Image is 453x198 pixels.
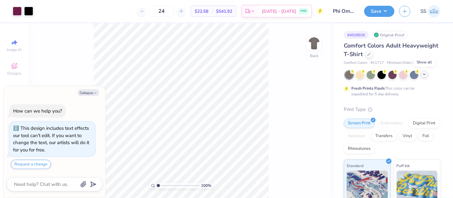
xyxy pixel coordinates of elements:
div: Back [310,53,318,59]
div: Original Proof [372,31,408,39]
span: [DATE] - [DATE] [262,8,296,15]
div: Print Type [344,106,440,113]
div: This design includes text effects our tool can't edit. If you want to change the text, our artist... [13,125,89,153]
button: Collapse [78,89,99,96]
img: Back [308,37,320,50]
input: – – [149,5,174,17]
div: # 492892K [344,31,369,39]
button: Request a change [11,160,51,169]
div: Vinyl [399,131,416,141]
input: Untitled Design [328,5,359,18]
span: $22.58 [195,8,208,15]
strong: Fresh Prints Flash: [351,86,385,91]
span: # C1717 [370,60,384,66]
span: Comfort Colors [344,60,367,66]
div: Applique [344,131,369,141]
div: This color can be expedited for 5 day delivery. [351,85,430,97]
a: SS [421,5,440,18]
button: Save [364,6,394,17]
div: Show all [413,58,435,67]
span: Puff Ink [397,162,410,169]
span: 100 % [201,183,212,188]
span: Image AI [7,47,22,52]
div: Transfers [371,131,397,141]
div: Foil [418,131,433,141]
img: Shashank S Sharma [428,5,440,18]
div: Rhinestones [344,144,375,154]
div: Screen Print [344,119,375,128]
div: Embroidery [377,119,407,128]
span: Minimum Order: 24 + [387,60,419,66]
span: FREE [300,9,307,13]
span: Comfort Colors Adult Heavyweight T-Shirt [344,42,438,58]
span: SS [421,8,426,15]
div: How can we help you? [13,108,62,114]
span: Standard [347,162,363,169]
span: Designs [7,71,21,76]
span: $541.92 [216,8,232,15]
div: Digital Print [409,119,440,128]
